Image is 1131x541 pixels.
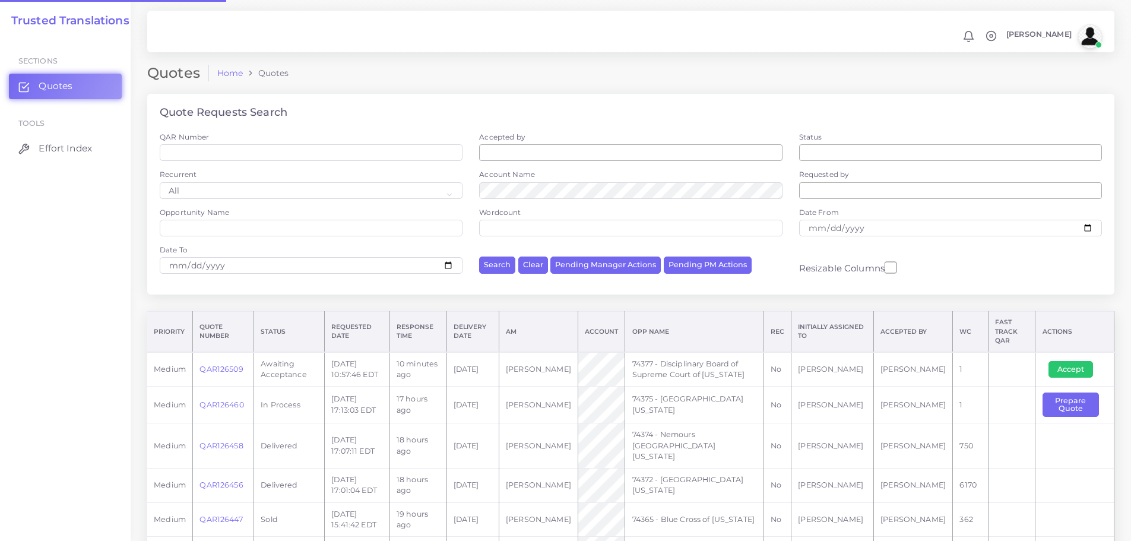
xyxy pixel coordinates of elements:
td: Awaiting Acceptance [254,352,325,387]
img: avatar [1078,24,1102,48]
a: Prepare Quote [1043,400,1107,409]
td: [DATE] [446,469,499,503]
span: Sections [18,56,58,65]
th: Initially Assigned to [791,312,874,352]
span: medium [154,400,186,409]
a: QAR126447 [199,515,242,524]
td: [DATE] [446,423,499,469]
label: Date From [799,207,839,217]
td: [DATE] [446,502,499,537]
td: [PERSON_NAME] [499,352,578,387]
td: 74375 - [GEOGRAPHIC_DATA] [US_STATE] [625,387,763,423]
td: [PERSON_NAME] [874,502,953,537]
span: medium [154,441,186,450]
td: 17 hours ago [389,387,446,423]
td: [DATE] [446,352,499,387]
a: [PERSON_NAME]avatar [1000,24,1106,48]
td: [PERSON_NAME] [874,469,953,503]
a: Trusted Translations [3,14,129,28]
a: QAR126460 [199,400,243,409]
span: Quotes [39,80,72,93]
th: Fast Track QAR [989,312,1035,352]
td: [PERSON_NAME] [791,387,874,423]
th: Accepted by [874,312,953,352]
td: [PERSON_NAME] [874,387,953,423]
td: No [763,502,791,537]
td: [PERSON_NAME] [791,502,874,537]
label: Resizable Columns [799,260,896,275]
td: [PERSON_NAME] [791,469,874,503]
td: [PERSON_NAME] [499,502,578,537]
td: [PERSON_NAME] [791,352,874,387]
th: WC [953,312,989,352]
a: QAR126456 [199,480,243,489]
td: In Process [254,387,325,423]
label: QAR Number [160,132,209,142]
td: No [763,423,791,469]
td: [DATE] 17:01:04 EDT [325,469,390,503]
label: Account Name [479,169,535,179]
td: 6170 [953,469,989,503]
td: [PERSON_NAME] [499,387,578,423]
button: Pending Manager Actions [550,257,661,274]
button: Accept [1048,361,1093,378]
a: Quotes [9,74,122,99]
span: medium [154,515,186,524]
span: medium [154,365,186,374]
label: Wordcount [479,207,521,217]
td: No [763,469,791,503]
input: Resizable Columns [885,260,896,275]
a: QAR126458 [199,441,243,450]
td: [PERSON_NAME] [499,423,578,469]
label: Status [799,132,822,142]
td: 19 hours ago [389,502,446,537]
td: 74372 - [GEOGRAPHIC_DATA] [US_STATE] [625,469,763,503]
span: Effort Index [39,142,92,155]
td: No [763,387,791,423]
a: Home [217,67,243,79]
td: Delivered [254,423,325,469]
td: Delivered [254,469,325,503]
th: AM [499,312,578,352]
td: 74377 - Disciplinary Board of Supreme Court of [US_STATE] [625,352,763,387]
td: [PERSON_NAME] [874,423,953,469]
th: Status [254,312,325,352]
td: [DATE] 10:57:46 EDT [325,352,390,387]
span: medium [154,480,186,489]
td: [PERSON_NAME] [874,352,953,387]
button: Clear [518,257,548,274]
a: Accept [1048,364,1101,373]
label: Recurrent [160,169,197,179]
span: [PERSON_NAME] [1006,31,1072,39]
button: Search [479,257,515,274]
td: [DATE] [446,387,499,423]
h4: Quote Requests Search [160,106,287,119]
th: Response Time [389,312,446,352]
td: 18 hours ago [389,423,446,469]
label: Opportunity Name [160,207,229,217]
th: Account [578,312,625,352]
td: 18 hours ago [389,469,446,503]
li: Quotes [243,67,289,79]
td: 10 minutes ago [389,352,446,387]
td: [DATE] 17:13:03 EDT [325,387,390,423]
td: 74365 - Blue Cross of [US_STATE] [625,502,763,537]
td: Sold [254,502,325,537]
button: Prepare Quote [1043,393,1099,417]
a: QAR126509 [199,365,243,374]
td: 362 [953,502,989,537]
td: [PERSON_NAME] [791,423,874,469]
label: Requested by [799,169,850,179]
td: 1 [953,352,989,387]
td: [PERSON_NAME] [499,469,578,503]
td: 74374 - Nemours [GEOGRAPHIC_DATA] [US_STATE] [625,423,763,469]
th: Priority [147,312,193,352]
td: 750 [953,423,989,469]
button: Pending PM Actions [664,257,752,274]
th: Actions [1035,312,1114,352]
th: REC [763,312,791,352]
h2: Quotes [147,65,209,82]
td: [DATE] 17:07:11 EDT [325,423,390,469]
th: Requested Date [325,312,390,352]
